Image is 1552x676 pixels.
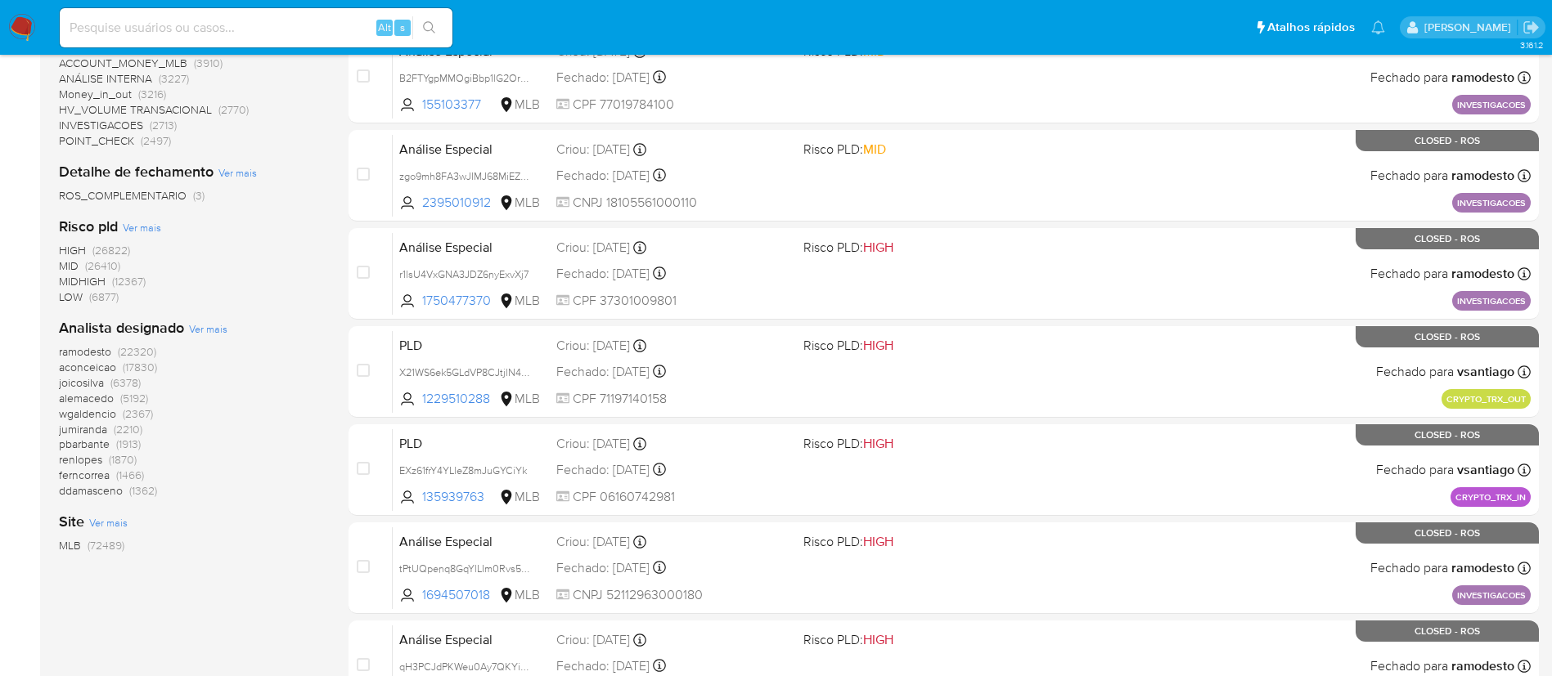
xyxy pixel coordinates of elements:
[400,20,405,35] span: s
[412,16,446,39] button: search-icon
[1523,19,1540,36] a: Sair
[60,17,452,38] input: Pesquise usuários ou casos...
[1424,20,1517,35] p: adriano.brito@mercadolivre.com
[1371,20,1385,34] a: Notificações
[1520,38,1544,51] span: 3.161.2
[1267,19,1355,36] span: Atalhos rápidos
[378,20,391,35] span: Alt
